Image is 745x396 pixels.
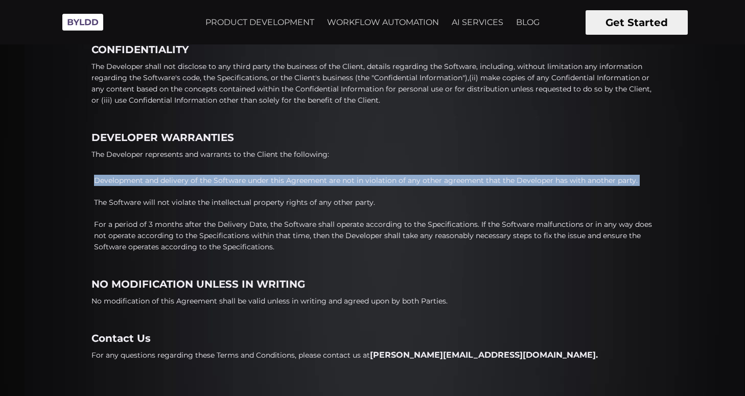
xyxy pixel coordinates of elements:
[29,16,50,25] div: v 4.0.25
[586,10,688,35] button: Get Started
[39,60,91,67] div: Domain Overview
[94,175,654,186] p: Development and delivery of the Software under this Agreement are not in violation of any other a...
[91,44,654,56] h4: CONFIDENTIALITY
[94,219,654,252] p: For a period of 3 months after the Delivery Date, the Software shall operate according to the Spe...
[91,132,654,144] h4: DEVELOPER WARRANTIES
[91,278,654,290] h4: NO MODIFICATION UNLESS IN WRITING
[91,149,329,160] p: The Developer represents and warrants to the Client the following:
[446,10,509,35] a: AI SERVICES
[94,197,654,208] p: The Software will not violate the intellectual property rights of any other party.
[321,10,445,35] a: WORKFLOW AUTOMATION
[102,59,110,67] img: tab_keywords_by_traffic_grey.svg
[27,27,112,35] div: Domain: [DOMAIN_NAME]
[510,10,546,35] a: BLOG
[199,10,320,35] a: PRODUCT DEVELOPMENT
[113,60,172,67] div: Keywords by Traffic
[370,350,598,360] span: [PERSON_NAME][EMAIL_ADDRESS][DOMAIN_NAME].
[91,295,448,307] p: No modification of this Agreement shall be valid unless in writing and agreed upon by both Parties.
[91,61,654,106] p: The Developer shall not disclose to any third party the business of the Client, details regarding...
[28,59,36,67] img: tab_domain_overview_orange.svg
[16,27,25,35] img: website_grey.svg
[57,8,108,36] img: Byldd - Product Development Company
[91,333,654,344] h4: Contact Us
[91,350,598,361] p: For any questions regarding these Terms and Conditions, please contact us at
[16,16,25,25] img: logo_orange.svg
